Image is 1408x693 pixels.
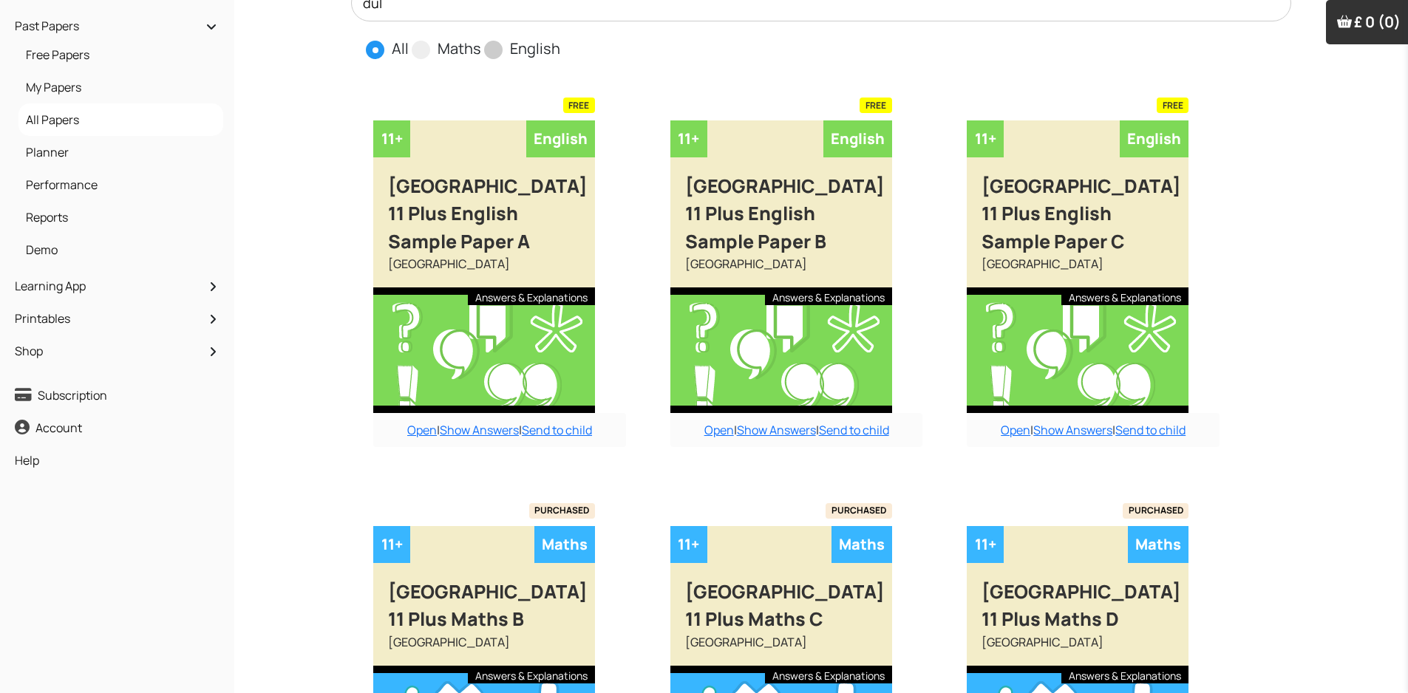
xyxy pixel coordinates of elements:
[22,107,220,132] a: All Papers
[967,526,1004,563] div: 11+
[670,255,892,287] div: [GEOGRAPHIC_DATA]
[288,3,392,18] select: Zoom
[468,666,595,683] div: Answers & Explanations
[373,563,595,633] div: [GEOGRAPHIC_DATA] 11 Plus Maths B
[1123,503,1189,518] span: PURCHASED
[1061,666,1188,683] div: Answers & Explanations
[373,255,595,287] div: [GEOGRAPHIC_DATA]
[373,157,595,256] div: [GEOGRAPHIC_DATA] 11 Plus English Sample Paper A
[765,666,892,683] div: Answers & Explanations
[22,205,220,230] a: Reports
[967,563,1188,633] div: [GEOGRAPHIC_DATA] 11 Plus Maths D
[1001,422,1030,438] a: Open
[468,287,595,305] div: Answers & Explanations
[967,120,1004,157] div: 11+
[11,383,223,408] a: Subscription
[522,422,592,438] a: Send to child
[123,3,163,19] input: Page
[765,287,892,305] div: Answers & Explanations
[1128,526,1188,563] div: Maths
[22,237,220,262] a: Demo
[22,75,220,100] a: My Papers
[11,13,223,38] a: Past Papers
[831,526,892,563] div: Maths
[11,273,223,298] a: Learning App
[670,120,707,157] div: 11+
[1115,422,1186,438] a: Send to child
[967,413,1220,447] div: | |
[11,448,223,473] a: Help
[1120,120,1188,157] div: English
[440,422,519,438] a: Show Answers
[670,413,923,447] div: | |
[510,38,560,60] label: English
[826,503,892,518] span: PURCHASED
[819,422,889,438] a: Send to child
[1061,287,1188,305] div: Answers & Explanations
[163,3,191,19] span: of 14
[534,526,595,563] div: Maths
[704,422,734,438] a: Open
[392,38,409,60] label: All
[737,422,816,438] a: Show Answers
[11,415,223,440] a: Account
[11,306,223,331] a: Printables
[1157,98,1189,112] span: FREE
[860,98,892,112] span: FREE
[22,172,220,197] a: Performance
[526,120,595,157] div: English
[407,422,437,438] a: Open
[670,526,707,563] div: 11+
[967,157,1188,256] div: [GEOGRAPHIC_DATA] 11 Plus English Sample Paper C
[823,120,892,157] div: English
[438,38,481,60] label: Maths
[22,140,220,165] a: Planner
[22,42,220,67] a: Free Papers
[1354,12,1401,32] span: £ 0 (0)
[529,503,596,518] span: PURCHASED
[967,633,1188,666] div: [GEOGRAPHIC_DATA]
[967,255,1188,287] div: [GEOGRAPHIC_DATA]
[1033,422,1112,438] a: Show Answers
[373,413,626,447] div: | |
[670,633,892,666] div: [GEOGRAPHIC_DATA]
[563,98,596,112] span: FREE
[373,526,410,563] div: 11+
[373,633,595,666] div: [GEOGRAPHIC_DATA]
[670,563,892,633] div: [GEOGRAPHIC_DATA] 11 Plus Maths C
[11,338,223,363] a: Shop
[670,157,892,256] div: [GEOGRAPHIC_DATA] 11 Plus English Sample Paper B
[373,120,410,157] div: 11+
[1337,14,1352,29] img: Your items in the shopping basket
